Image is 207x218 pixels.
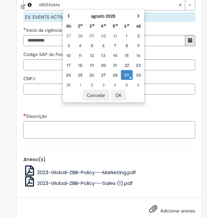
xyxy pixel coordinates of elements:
textarea: Descrição [23,121,195,138]
div: 30 July 2025 Wednesday [99,32,107,39]
div: 04 September 2025 Thursday [111,82,119,88]
span: 2023-Global-ZBB-Policy---Sales (1).pdf [37,180,133,187]
span: Obrigatório Preenchido [23,27,26,30]
th: Domingo [63,21,74,31]
th: Sexta-feira [121,21,132,31]
input: CNPJ [23,83,195,95]
th: Sábado [133,21,144,31]
div: 01 August 2025 Friday [123,32,131,39]
span: Código SAP do Fornecedor [23,51,81,57]
div: 16 August 2025 Saturday [134,52,143,59]
div: 05 August 2025 Tuesday [88,42,96,49]
input: Código SAP do Fornecedor [23,59,195,70]
input: Início da vigência DG 29 August 2025 Friday [23,35,185,46]
div: 27 July 2025 Sunday [64,32,73,39]
div: 06 September 2025 Saturday [134,82,143,88]
button: Mostrar calendário para Início da vigência DG [185,35,195,46]
div: 23 August 2025 Saturday [134,62,143,68]
div: 29 August 2025 Friday foi selecionado [123,72,131,78]
th: Segunda-feira [74,21,86,31]
th: Terça-feira [86,21,98,31]
span: Adicionar anexos [160,208,195,214]
div: 03 September 2025 Wednesday [99,82,107,88]
div: 28 July 2025 Monday [76,32,84,39]
div: EV. EVENTS ACTIVATION [23,12,195,22]
div: 12 August 2025 Tuesday [88,52,96,59]
div: 24 August 2025 Sunday [64,72,73,78]
div: 04 August 2025 Monday [76,42,84,49]
a: 2023-Global-ZBB-Policy---Marketing.pdf [23,169,136,176]
div: 22 August 2025 Friday [123,62,131,68]
h5: Anexo(s) [23,157,195,162]
div: 26 August 2025 Tuesday [88,72,96,78]
div: 31 August 2025 Sunday [64,82,73,88]
div: 19 August 2025 Tuesday [88,62,96,68]
th: Quinta-feira [109,21,121,31]
div: 08 August 2025 Friday [123,42,131,49]
div: 30 August 2025 Saturday [134,72,143,78]
div: 05 September 2025 Friday [123,82,131,88]
div: 07 August 2025 Thursday [111,42,119,49]
th: Quarta-feira [98,21,109,31]
div: 25 August 2025 Monday [76,72,84,78]
th: Próximo mês [133,11,144,21]
div: 11 August 2025 Monday [76,52,84,59]
div: 28 August 2025 Thursday [111,72,119,78]
button: Cancelar [82,90,109,101]
span: Início da vigência DG [26,27,71,33]
div: 20 August 2025 Wednesday [99,62,107,68]
div: 02 September 2025 Tuesday [88,82,96,88]
div: 13 August 2025 Wednesday [99,52,107,59]
div: 10 August 2025 Sunday [64,52,73,59]
div: 15 August 2025 Friday [123,52,131,59]
div: 02 August 2025 Saturday [134,32,143,39]
div: 09 August 2025 Saturday [134,42,143,49]
button: OK [111,90,126,101]
div: Escolher data [62,9,145,103]
th: agosto 2025. Alternar mês [74,11,132,21]
div: 17 August 2025 Sunday [64,62,73,68]
div: 31 July 2025 Thursday [111,32,119,39]
a: 2023-Global-ZBB-Policy---Sales (1).pdf [23,180,133,187]
div: 29 July 2025 Tuesday [88,32,96,39]
div: 01 September 2025 Monday [76,82,84,88]
div: 18 August 2025 Monday [76,62,84,68]
div: 14 August 2025 Thursday [111,52,119,59]
div: 21 August 2025 Thursday [111,62,119,68]
div: 06 August 2025 Wednesday [99,42,107,49]
div: 03 August 2025 Sunday [64,42,73,49]
th: Mês anterior [63,11,74,21]
span: 2023-Global-ZBB-Policy---Marketing.pdf [37,169,136,176]
span: Descrição [26,113,48,119]
span: CNPJ [23,76,36,82]
span: Necessários [23,114,26,116]
button: Adicionar anexos [147,203,159,218]
div: 27 August 2025 Wednesday [99,72,107,78]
